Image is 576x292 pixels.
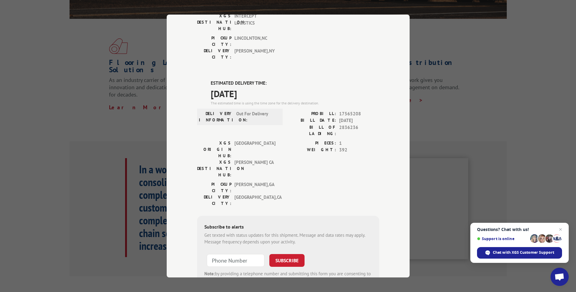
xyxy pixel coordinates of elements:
[288,147,336,154] label: WEIGHT:
[339,140,379,147] span: 1
[197,181,231,194] label: PICKUP CITY:
[197,140,231,159] label: XGS ORIGIN HUB:
[477,227,562,232] span: Questions? Chat with us!
[288,124,336,137] label: BILL OF LADING:
[550,268,569,286] a: Open chat
[234,159,275,178] span: [PERSON_NAME] CA
[211,87,379,100] span: [DATE]
[211,100,379,106] div: The estimated time is using the time zone for the delivery destination.
[339,117,379,124] span: [DATE]
[204,232,372,246] div: Get texted with status updates for this shipment. Message and data rates may apply. Message frequ...
[197,35,231,48] label: PICKUP CITY:
[234,35,275,48] span: LINCOLNTON , NC
[234,48,275,60] span: [PERSON_NAME] , NY
[204,223,372,232] div: Subscribe to alerts
[204,270,372,291] div: by providing a telephone number and submitting this form you are consenting to be contacted by SM...
[339,110,379,117] span: 17565208
[197,13,231,32] label: XGS DESTINATION HUB:
[288,117,336,124] label: BILL DATE:
[234,140,275,159] span: [GEOGRAPHIC_DATA]
[493,250,554,255] span: Chat with XGS Customer Support
[234,181,275,194] span: [PERSON_NAME] , GA
[339,147,379,154] span: 392
[197,159,231,178] label: XGS DESTINATION HUB:
[197,48,231,60] label: DELIVERY CITY:
[477,236,528,241] span: Support is online
[339,124,379,137] span: 2836236
[236,110,277,123] span: Out For Delivery
[211,80,379,87] label: ESTIMATED DELIVERY TIME:
[207,254,264,267] input: Phone Number
[199,110,233,123] label: DELIVERY INFORMATION:
[197,194,231,207] label: DELIVERY CITY:
[234,194,275,207] span: [GEOGRAPHIC_DATA] , CA
[204,271,215,277] strong: Note:
[234,13,275,32] span: INTERCEPT LOGISTICS
[477,247,562,259] span: Chat with XGS Customer Support
[269,254,305,267] button: SUBSCRIBE
[288,140,336,147] label: PIECES:
[288,110,336,117] label: PROBILL:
